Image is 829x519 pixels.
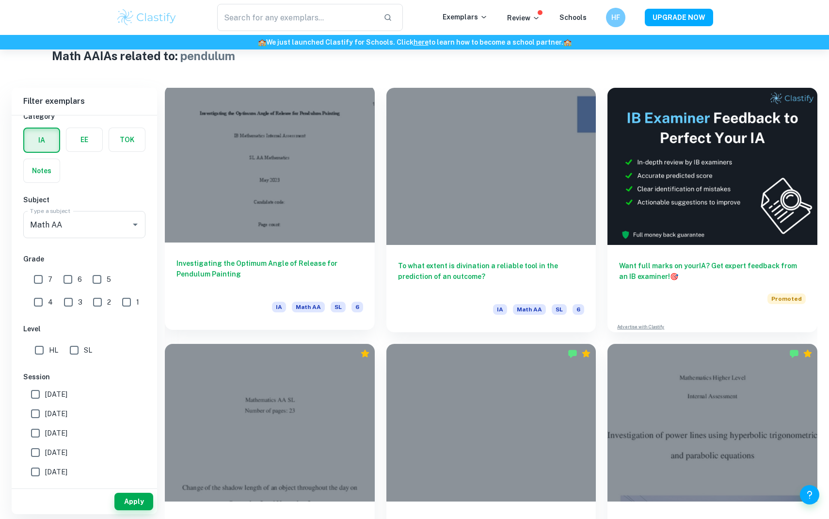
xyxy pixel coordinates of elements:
span: [DATE] [45,389,67,400]
h6: Want full marks on your IA ? Get expert feedback from an IB examiner! [619,260,806,282]
span: SL [552,304,567,315]
button: Open [128,218,142,231]
a: Investigating the Optimum Angle of Release for Pendulum PaintingIAMath AASL6 [165,88,375,332]
img: Clastify logo [116,8,177,27]
h1: Math AA IAs related to: [52,47,777,65]
p: Review [507,13,540,23]
button: HF [606,8,625,27]
span: 7 [48,274,52,285]
h6: Filter exemplars [12,88,157,115]
span: 🏫 [258,38,266,46]
span: IA [272,302,286,312]
p: Exemplars [443,12,488,22]
button: Apply [114,493,153,510]
h6: Investigating the Optimum Angle of Release for Pendulum Painting [176,258,363,290]
button: IA [24,129,59,152]
div: Premium [803,349,813,358]
span: [DATE] [45,408,67,419]
h6: Level [23,324,145,334]
img: Marked [568,349,577,358]
img: Thumbnail [607,88,817,245]
h6: Category [23,111,145,122]
button: EE [66,128,102,151]
div: Premium [360,349,370,358]
span: 2 [107,297,111,308]
a: Want full marks on yourIA? Get expert feedback from an IB examiner!PromotedAdvertise with Clastify [607,88,817,332]
span: 1 [136,297,139,308]
span: [DATE] [45,447,67,458]
h6: Grade [23,254,145,264]
button: Notes [24,159,60,182]
span: 🏫 [563,38,572,46]
span: 3 [78,297,82,308]
a: here [414,38,429,46]
span: 6 [573,304,584,315]
span: Math AA [292,302,325,312]
h6: Session [23,372,145,382]
span: 🎯 [670,273,678,280]
button: Help and Feedback [800,485,819,504]
span: [DATE] [45,428,67,438]
a: To what extent is divination a reliable tool in the prediction of an outcome?IAMath AASL6 [386,88,596,332]
span: 5 [107,274,111,285]
span: pendulum [180,49,235,63]
a: Advertise with Clastify [617,324,664,330]
span: SL [331,302,346,312]
button: UPGRADE NOW [645,9,713,26]
div: Premium [581,349,591,358]
span: 4 [48,297,53,308]
span: Promoted [767,293,806,304]
label: Type a subject [30,207,70,215]
span: 6 [351,302,363,312]
input: Search for any exemplars... [217,4,376,31]
button: TOK [109,128,145,151]
span: HL [49,345,58,356]
a: Schools [559,14,587,21]
img: Marked [789,349,799,358]
span: 6 [78,274,82,285]
span: Math AA [513,304,546,315]
span: SL [84,345,92,356]
h6: To what extent is divination a reliable tool in the prediction of an outcome? [398,260,585,292]
h6: HF [610,12,622,23]
h6: Subject [23,195,145,205]
span: IA [493,304,507,315]
h6: We just launched Clastify for Schools. Click to learn how to become a school partner. [2,37,827,48]
span: [DATE] [45,467,67,477]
